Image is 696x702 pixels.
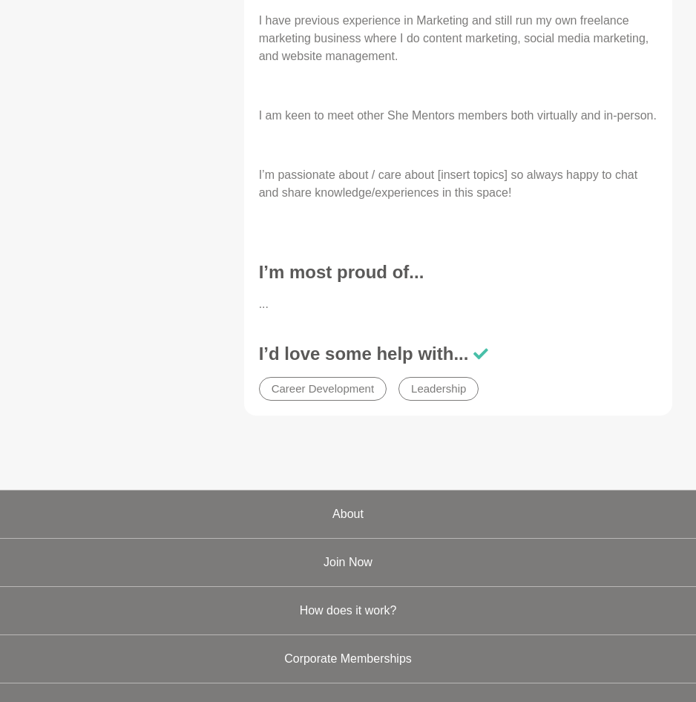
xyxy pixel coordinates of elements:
p: I have previous experience in Marketing and still run my own freelance marketing business where I... [259,12,657,65]
p: I am keen to meet other She Mentors members both virtually and in-person. [259,107,657,125]
h3: I’d love some help with... [259,343,657,365]
h3: I’m most proud of... [259,261,657,283]
p: I’m passionate about / care about [insert topics] so always happy to chat and share knowledge/exp... [259,166,657,202]
p: ... [259,295,657,313]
